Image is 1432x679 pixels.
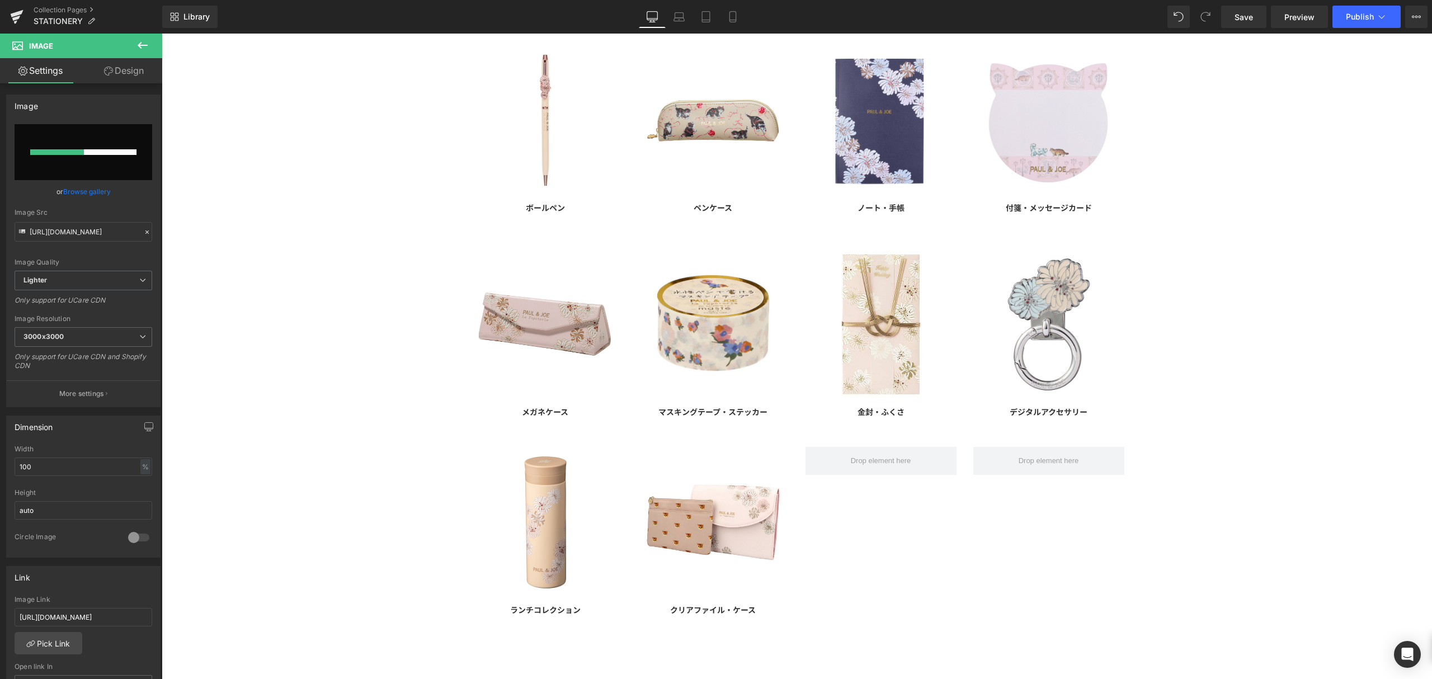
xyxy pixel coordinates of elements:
[15,501,152,520] input: auto
[140,459,150,474] div: %
[15,222,152,242] input: Link
[15,258,152,266] div: Image Quality
[696,372,743,384] span: 金封・ふくさ
[696,168,743,180] span: ノート・手帳
[15,458,152,476] input: auto
[345,366,422,391] a: メガネケース
[34,17,83,26] span: STATIONERY
[497,372,606,384] span: マスキングテープ・ステッカー
[23,332,64,341] b: 3000x3000
[1405,6,1428,28] button: More
[1194,6,1217,28] button: Redo
[493,564,610,589] a: クリアファイル・ケース
[639,6,666,28] a: Desktop
[680,366,759,391] a: 金封・ふくさ
[508,570,594,582] span: クリアファイル・ケース
[15,186,152,197] div: or
[23,276,47,284] b: Lighter
[59,389,104,399] p: More settings
[364,168,403,180] span: ボールペン
[360,372,407,384] span: メガネケース
[15,445,152,453] div: Width
[333,564,435,589] a: ランチコレクション
[832,366,941,391] a: デジタルアクセサリー
[15,352,152,378] div: Only support for UCare CDN and Shopify CDN
[15,95,38,111] div: Image
[1284,11,1315,23] span: Preview
[15,596,152,603] div: Image Link
[15,296,152,312] div: Only support for UCare CDN
[844,168,930,180] span: 付箋・メッセージカード
[481,366,621,391] a: マスキングテープ・ステッカー
[1271,6,1328,28] a: Preview
[719,6,746,28] a: Mobile
[29,41,53,50] span: Image
[1346,12,1374,21] span: Publish
[1394,641,1421,668] div: Open Intercom Messenger
[1235,11,1253,23] span: Save
[1167,6,1190,28] button: Undo
[828,162,946,187] a: 付箋・メッセージカード
[348,570,419,582] span: ランチコレクション
[1332,6,1401,28] button: Publish
[15,608,152,626] input: https://your-shop.myshopify.com
[7,380,160,407] button: More settings
[848,372,926,384] span: デジタルアクセサリー
[666,6,693,28] a: Laptop
[532,168,571,180] span: ペンケース
[183,12,210,22] span: Library
[15,632,82,654] a: Pick Link
[162,6,218,28] a: New Library
[15,489,152,497] div: Height
[680,162,759,187] a: ノート・手帳
[15,416,53,432] div: Dimension
[83,58,164,83] a: Design
[63,182,111,201] a: Browse gallery
[15,209,152,216] div: Image Src
[15,532,117,544] div: Circle Image
[15,567,30,582] div: Link
[348,162,419,187] a: ボールペン
[693,6,719,28] a: Tablet
[15,663,152,671] div: Open link In
[34,6,162,15] a: Collection Pages
[15,315,152,323] div: Image Resolution
[516,162,586,187] a: ペンケース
